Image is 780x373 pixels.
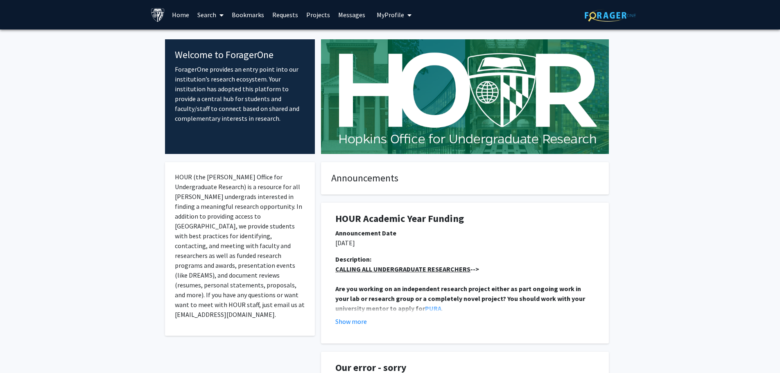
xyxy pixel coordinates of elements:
p: . [335,284,595,313]
img: Cover Image [321,39,609,154]
u: CALLING ALL UNDERGRADUATE RESEARCHERS [335,265,470,273]
h4: Welcome to ForagerOne [175,49,305,61]
a: Search [193,0,228,29]
a: PURA [425,304,441,312]
h1: HOUR Academic Year Funding [335,213,595,225]
img: ForagerOne Logo [585,9,636,22]
img: Johns Hopkins University Logo [151,8,165,22]
a: Bookmarks [228,0,268,29]
iframe: Chat [6,336,35,367]
a: Home [168,0,193,29]
p: [DATE] [335,238,595,248]
a: Requests [268,0,302,29]
div: Announcement Date [335,228,595,238]
h4: Announcements [331,172,599,184]
p: ForagerOne provides an entry point into our institution’s research ecosystem. Your institution ha... [175,64,305,123]
div: Description: [335,254,595,264]
p: HOUR (the [PERSON_NAME] Office for Undergraduate Research) is a resource for all [PERSON_NAME] un... [175,172,305,319]
strong: Are you working on an independent research project either as part ongoing work in your lab or res... [335,285,586,312]
a: Projects [302,0,334,29]
strong: --> [335,265,479,273]
a: Messages [334,0,369,29]
span: My Profile [377,11,404,19]
button: Show more [335,316,367,326]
